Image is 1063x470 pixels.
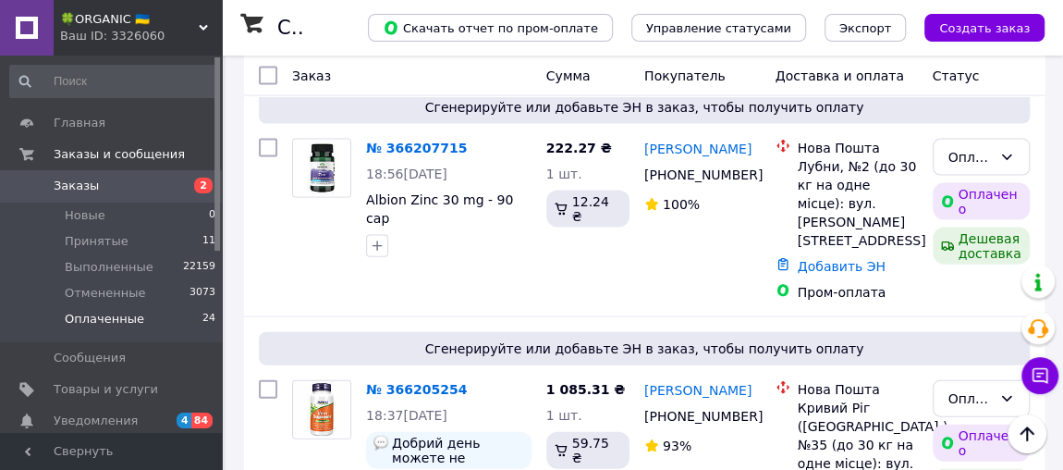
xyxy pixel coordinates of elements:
span: 1 шт. [546,408,582,423]
button: Создать заказ [924,14,1045,42]
img: :speech_balloon: [373,436,388,451]
input: Поиск [9,65,217,98]
span: Покупатель [644,68,726,83]
a: Добавить ЭН [798,259,886,274]
span: 93% [663,439,691,453]
span: 4 [177,413,191,428]
div: Дешевая доставка [933,228,1030,265]
span: 18:56[DATE] [366,167,447,181]
span: Скачать отчет по пром-оплате [383,19,598,36]
span: 🍀ORGANIC 🇺🇦 [60,11,199,28]
a: [PERSON_NAME] [644,140,751,158]
span: 0 [209,207,215,224]
span: 100% [663,197,700,212]
span: Главная [54,115,105,131]
div: Нова Пошта [798,380,918,399]
span: 84 [191,413,213,428]
a: Фото товару [292,380,351,439]
button: Наверх [1008,414,1046,453]
span: Управление статусами [646,21,791,35]
div: Ваш ID: 3326060 [60,28,222,44]
a: № 366207715 [366,141,467,155]
span: Выполненные [65,259,153,276]
span: 24 [202,311,215,328]
span: 3073 [189,285,215,302]
span: Сгенерируйте или добавьте ЭН в заказ, чтобы получить оплату [266,340,1022,358]
button: Экспорт [825,14,906,42]
div: [PHONE_NUMBER] [641,403,748,429]
a: № 366205254 [366,382,467,397]
span: Доставка и оплата [776,68,904,83]
span: 2 [194,178,213,193]
span: Добрий день можете не дзвонити.Головне щоб терміни придатності були як ви написали 08/28.Гарного ... [392,436,524,465]
span: 22159 [183,259,215,276]
span: Экспорт [839,21,891,35]
span: Создать заказ [939,21,1030,35]
span: Уведомления [54,413,138,429]
button: Скачать отчет по пром-оплате [368,14,613,42]
span: Заказ [292,68,331,83]
div: Оплаченный [948,389,992,409]
img: Фото товару [293,140,350,197]
div: Оплачено [933,425,1030,462]
div: 59.75 ₴ [546,432,629,469]
div: Оплачено [933,183,1030,220]
h1: Список заказов [277,17,436,39]
span: Товары и услуги [54,381,158,398]
button: Чат с покупателем [1021,357,1058,394]
div: Нова Пошта [798,139,918,157]
span: Заказы и сообщения [54,146,185,163]
div: Пром-оплата [798,283,918,302]
span: Статус [933,68,980,83]
span: Оплаченные [65,311,144,328]
a: Albion Zinc 30 mg - 90 cap [366,192,513,226]
span: Сумма [546,68,591,83]
img: Фото товару [293,381,350,439]
a: [PERSON_NAME] [644,381,751,400]
span: 222.27 ₴ [546,141,612,155]
div: [PHONE_NUMBER] [641,162,748,188]
span: Принятые [65,233,128,250]
span: Отмененные [65,285,145,302]
span: 1 085.31 ₴ [546,382,626,397]
span: Сгенерируйте или добавьте ЭН в заказ, чтобы получить оплату [266,98,1022,117]
span: 18:37[DATE] [366,408,447,423]
span: 1 шт. [546,167,582,181]
button: Управление статусами [631,14,806,42]
a: Создать заказ [906,19,1045,34]
a: Фото товару [292,139,351,198]
div: Лубни, №2 (до 30 кг на одне місце): вул. [PERSON_NAME][STREET_ADDRESS] [798,157,918,250]
span: Сообщения [54,350,126,366]
span: Новые [65,207,105,224]
div: 12.24 ₴ [546,191,629,228]
span: 11 [202,233,215,250]
span: Заказы [54,178,99,194]
div: Оплаченный [948,147,992,167]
